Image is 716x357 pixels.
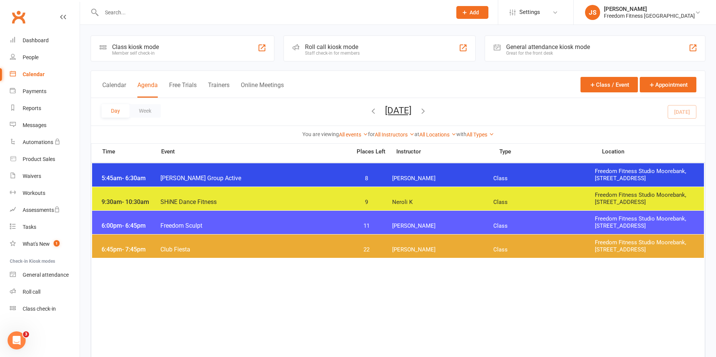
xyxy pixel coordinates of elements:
span: Class [493,222,595,230]
span: 6:00pm [100,222,160,229]
button: Day [102,104,129,118]
span: Class [493,246,595,253]
span: 9:30am [100,198,160,205]
a: Payments [10,83,80,100]
a: Product Sales [10,151,80,168]
a: Assessments [10,202,80,219]
button: Trainers [208,81,229,98]
div: Assessments [23,207,60,213]
div: Tasks [23,224,36,230]
span: Add [470,9,479,15]
a: All Instructors [375,132,414,138]
strong: at [414,131,419,137]
span: Time [100,148,161,157]
button: Calendar [102,81,126,98]
span: Settings [519,4,540,21]
span: Freedom Fitness Studio Moorebank, [STREET_ADDRESS] [595,192,696,206]
span: - 7:45pm [122,246,146,253]
a: Workouts [10,185,80,202]
div: Reports [23,105,41,111]
button: Class / Event [580,77,638,92]
button: Week [129,104,161,118]
span: [PERSON_NAME] [392,246,494,253]
iframe: Intercom live chat [8,331,26,349]
a: Messages [10,117,80,134]
div: Calendar [23,71,45,77]
span: - 6:45pm [122,222,146,229]
span: Places Left [351,149,391,155]
a: Dashboard [10,32,80,49]
div: Waivers [23,173,41,179]
div: [PERSON_NAME] [604,6,695,12]
span: Class [493,199,595,206]
a: Class kiosk mode [10,300,80,317]
div: What's New [23,241,50,247]
div: Messages [23,122,46,128]
div: Freedom Fitness [GEOGRAPHIC_DATA] [604,12,695,19]
div: Workouts [23,190,45,196]
span: 22 [347,246,386,253]
div: Class check-in [23,306,56,312]
strong: You are viewing [302,131,339,137]
div: Roll call [23,289,40,295]
div: Payments [23,88,46,94]
strong: with [456,131,467,137]
span: [PERSON_NAME] [392,175,494,182]
a: People [10,49,80,66]
a: All Locations [419,132,456,138]
div: Member self check-in [112,51,159,56]
span: Freedom Fitness Studio Moorebank, [STREET_ADDRESS] [595,168,696,182]
span: [PERSON_NAME] Group Active [160,175,347,182]
span: 9 [347,199,386,206]
span: Freedom Sculpt [160,222,347,229]
span: 6:45pm [100,246,160,253]
a: Roll call [10,283,80,300]
input: Search... [99,7,447,18]
span: Neroli K [392,199,494,206]
strong: for [368,131,375,137]
a: Reports [10,100,80,117]
span: Instructor [396,149,499,155]
button: Add [456,6,488,19]
span: SHiNE Dance Fitness [160,198,347,205]
span: 11 [347,222,386,230]
button: Appointment [640,77,696,92]
div: Dashboard [23,37,49,43]
a: Clubworx [9,8,28,26]
a: What's New1 [10,236,80,253]
a: General attendance kiosk mode [10,267,80,283]
div: Roll call kiosk mode [305,43,360,51]
span: Event [161,148,351,155]
span: Class [493,175,595,182]
span: - 10:30am [122,198,149,205]
a: All Types [467,132,494,138]
div: Automations [23,139,53,145]
span: 5:45am [100,175,160,182]
span: Location [602,149,705,155]
div: Staff check-in for members [305,51,360,56]
span: 3 [23,331,29,337]
span: 1 [54,240,60,247]
a: Waivers [10,168,80,185]
div: Great for the front desk [506,51,590,56]
div: General attendance kiosk mode [506,43,590,51]
div: JS [585,5,600,20]
span: - 6:30am [122,175,146,182]
button: Agenda [137,81,158,98]
button: [DATE] [385,105,411,116]
span: Freedom Fitness Studio Moorebank, [STREET_ADDRESS] [595,239,696,253]
a: Calendar [10,66,80,83]
span: [PERSON_NAME] [392,222,494,230]
a: Tasks [10,219,80,236]
button: Online Meetings [241,81,284,98]
span: 8 [347,175,386,182]
button: Free Trials [169,81,197,98]
div: People [23,54,38,60]
span: Club Fiesta [160,246,347,253]
a: Automations [10,134,80,151]
span: Type [499,149,602,155]
div: Product Sales [23,156,55,162]
a: All events [339,132,368,138]
span: Freedom Fitness Studio Moorebank, [STREET_ADDRESS] [595,215,696,230]
div: General attendance [23,272,69,278]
